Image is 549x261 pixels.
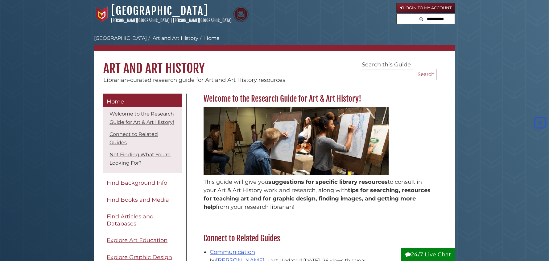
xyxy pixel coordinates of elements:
[94,35,455,51] nav: breadcrumb
[107,254,172,261] span: Explore Graphic Design
[418,14,425,23] button: Search
[233,6,249,22] img: Calvin Theological Seminary
[107,237,167,244] span: Explore Art Education
[204,178,433,211] p: This guide will give you to consult in your Art & Art History work and research, along with from ...
[109,131,158,145] a: Connect to Related Guides
[200,234,436,243] h2: Connect to Related Guides
[171,18,172,23] span: |
[204,187,431,210] span: tips for searching, resources for teaching art and for graphic design, finding images, and gettin...
[94,6,109,22] img: Calvin University
[107,213,154,227] span: Find Articles and Databases
[107,196,169,203] span: Find Books and Media
[401,248,455,261] button: 24/7 Live Chat
[107,179,167,186] span: Find Background Info
[419,17,423,21] i: Search
[396,3,455,13] a: Login to My Account
[103,234,182,247] a: Explore Art Education
[153,35,198,41] a: Art and Art History
[103,94,182,107] a: Home
[268,179,388,185] span: suggestions for specific library resources
[198,35,220,42] li: Home
[210,249,255,255] a: Communication
[109,152,171,166] a: Not Finding What You're Looking For?
[111,18,170,23] a: [PERSON_NAME][GEOGRAPHIC_DATA]
[109,111,174,125] a: Welcome to the Research Guide for Art & Art History!
[107,98,124,105] span: Home
[94,35,147,41] a: [GEOGRAPHIC_DATA]
[533,119,547,126] a: Back to Top
[200,94,436,104] h2: Welcome to the Research Guide for Art & Art History!
[103,210,182,230] a: Find Articles and Databases
[94,51,455,76] h1: Art and Art History
[173,18,232,23] a: [PERSON_NAME][GEOGRAPHIC_DATA]
[103,193,182,207] a: Find Books and Media
[103,77,285,83] span: Librarian-curated research guide for Art and Art History resources
[416,69,436,80] button: Search
[103,176,182,190] a: Find Background Info
[111,4,208,18] a: [GEOGRAPHIC_DATA]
